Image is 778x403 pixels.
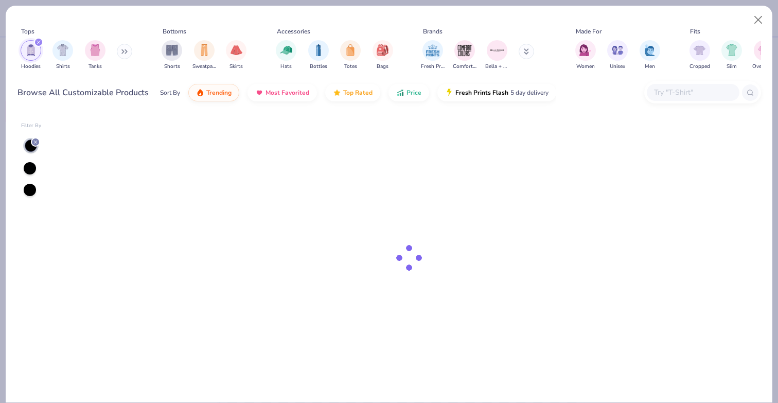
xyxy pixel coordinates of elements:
button: Fresh Prints Flash5 day delivery [437,84,556,101]
button: filter button [162,40,182,71]
img: Oversized Image [758,44,770,56]
img: Men Image [644,44,656,56]
div: Sort By [160,88,180,97]
span: Fresh Prints Flash [455,89,508,97]
span: Shirts [56,63,70,71]
div: Tops [21,27,34,36]
button: filter button [453,40,476,71]
img: Bottles Image [313,44,324,56]
div: filter for Totes [340,40,361,71]
div: filter for Slim [721,40,742,71]
span: Hats [280,63,292,71]
span: Men [645,63,655,71]
span: Shorts [164,63,180,71]
div: filter for Tanks [85,40,105,71]
button: filter button [607,40,628,71]
img: trending.gif [196,89,204,97]
span: Top Rated [343,89,373,97]
button: filter button [721,40,742,71]
button: filter button [192,40,216,71]
img: Cropped Image [694,44,705,56]
button: filter button [226,40,246,71]
img: Hats Image [280,44,292,56]
div: filter for Hats [276,40,296,71]
div: filter for Hoodies [21,40,41,71]
img: flash.gif [445,89,453,97]
span: Tanks [89,63,102,71]
span: Totes [344,63,357,71]
img: most_fav.gif [255,89,263,97]
img: Hoodies Image [25,44,37,56]
button: filter button [340,40,361,71]
img: Fresh Prints Image [425,43,440,58]
button: Trending [188,84,239,101]
img: Shorts Image [166,44,178,56]
button: filter button [85,40,105,71]
img: Women Image [579,44,591,56]
button: filter button [421,40,445,71]
button: Most Favorited [247,84,317,101]
span: 5 day delivery [510,87,549,99]
div: filter for Sweatpants [192,40,216,71]
div: filter for Bella + Canvas [485,40,509,71]
button: filter button [689,40,710,71]
span: Cropped [689,63,710,71]
span: Price [406,89,421,97]
span: Fresh Prints [421,63,445,71]
div: filter for Comfort Colors [453,40,476,71]
input: Try "T-Shirt" [653,86,732,98]
div: filter for Unisex [607,40,628,71]
button: Price [388,84,429,101]
button: filter button [752,40,775,71]
div: filter for Men [640,40,660,71]
button: filter button [52,40,73,71]
span: Women [576,63,595,71]
span: Bags [377,63,388,71]
div: Accessories [277,27,310,36]
img: Bags Image [377,44,388,56]
img: Skirts Image [231,44,242,56]
div: Browse All Customizable Products [17,86,149,99]
div: filter for Fresh Prints [421,40,445,71]
div: filter for Shorts [162,40,182,71]
span: Hoodies [21,63,41,71]
span: Trending [206,89,232,97]
button: filter button [373,40,393,71]
button: Close [749,10,768,30]
span: Unisex [610,63,625,71]
div: filter for Shirts [52,40,73,71]
span: Slim [727,63,737,71]
span: Skirts [229,63,243,71]
img: Bella + Canvas Image [489,43,505,58]
img: Unisex Image [612,44,624,56]
img: Shirts Image [57,44,69,56]
img: TopRated.gif [333,89,341,97]
div: filter for Bottles [308,40,329,71]
button: filter button [575,40,596,71]
button: filter button [276,40,296,71]
span: Comfort Colors [453,63,476,71]
div: filter for Skirts [226,40,246,71]
span: Oversized [752,63,775,71]
button: filter button [21,40,41,71]
span: Bottles [310,63,327,71]
div: filter for Oversized [752,40,775,71]
button: filter button [308,40,329,71]
button: filter button [640,40,660,71]
img: Totes Image [345,44,356,56]
button: filter button [485,40,509,71]
div: Fits [690,27,700,36]
div: filter for Cropped [689,40,710,71]
img: Slim Image [726,44,737,56]
span: Sweatpants [192,63,216,71]
span: Bella + Canvas [485,63,509,71]
div: Brands [423,27,443,36]
div: filter for Women [575,40,596,71]
img: Comfort Colors Image [457,43,472,58]
img: Tanks Image [90,44,101,56]
div: Filter By [21,122,42,130]
div: Made For [576,27,602,36]
button: Top Rated [325,84,380,101]
span: Most Favorited [266,89,309,97]
div: filter for Bags [373,40,393,71]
